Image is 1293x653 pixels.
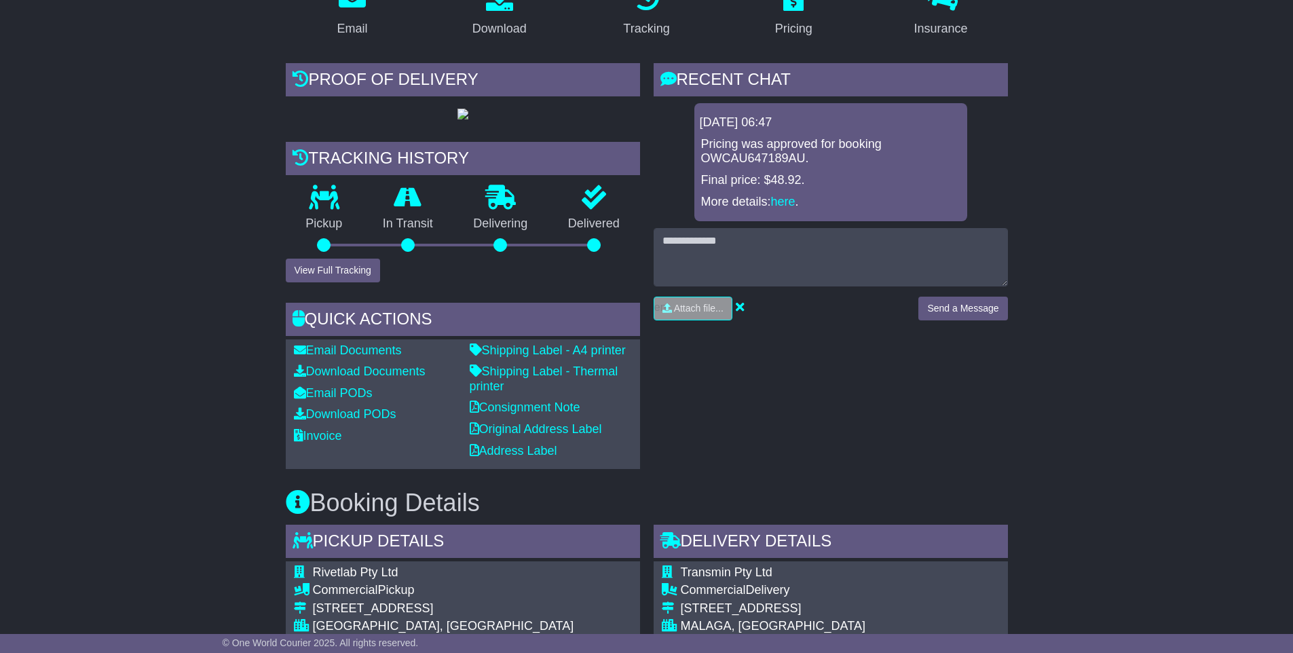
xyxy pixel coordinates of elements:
div: Proof of Delivery [286,63,640,100]
div: [GEOGRAPHIC_DATA], [GEOGRAPHIC_DATA] [313,619,574,634]
a: Consignment Note [470,400,580,414]
div: [STREET_ADDRESS] [681,601,1000,616]
span: Commercial [313,583,378,597]
a: Invoice [294,429,342,443]
a: Email PODs [294,386,373,400]
div: Pricing [775,20,812,38]
p: Delivered [548,217,640,231]
a: Shipping Label - A4 printer [470,343,626,357]
a: Address Label [470,444,557,458]
img: GetPodImage [457,109,468,119]
div: Quick Actions [286,303,640,339]
div: Pickup [313,583,574,598]
span: Rivetlab Pty Ltd [313,565,398,579]
p: Pickup [286,217,363,231]
a: Original Address Label [470,422,602,436]
div: Insurance [914,20,968,38]
p: Pricing was approved for booking OWCAU647189AU. [701,137,960,166]
button: Send a Message [918,297,1007,320]
div: Download [472,20,527,38]
div: RECENT CHAT [654,63,1008,100]
p: Delivering [453,217,548,231]
div: [DATE] 06:47 [700,115,962,130]
div: Delivery [681,583,1000,598]
button: View Full Tracking [286,259,380,282]
p: In Transit [362,217,453,231]
a: Shipping Label - Thermal printer [470,365,618,393]
a: Download Documents [294,365,426,378]
div: Tracking [623,20,669,38]
div: [STREET_ADDRESS] [313,601,574,616]
span: Commercial [681,583,746,597]
div: Delivery Details [654,525,1008,561]
span: Transmin Pty Ltd [681,565,772,579]
p: More details: . [701,195,960,210]
div: Pickup Details [286,525,640,561]
a: here [771,195,795,208]
a: Download PODs [294,407,396,421]
div: Tracking history [286,142,640,179]
p: Final price: $48.92. [701,173,960,188]
div: MALAGA, [GEOGRAPHIC_DATA] [681,619,1000,634]
div: Email [337,20,367,38]
h3: Booking Details [286,489,1008,517]
a: Email Documents [294,343,402,357]
span: © One World Courier 2025. All rights reserved. [223,637,419,648]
